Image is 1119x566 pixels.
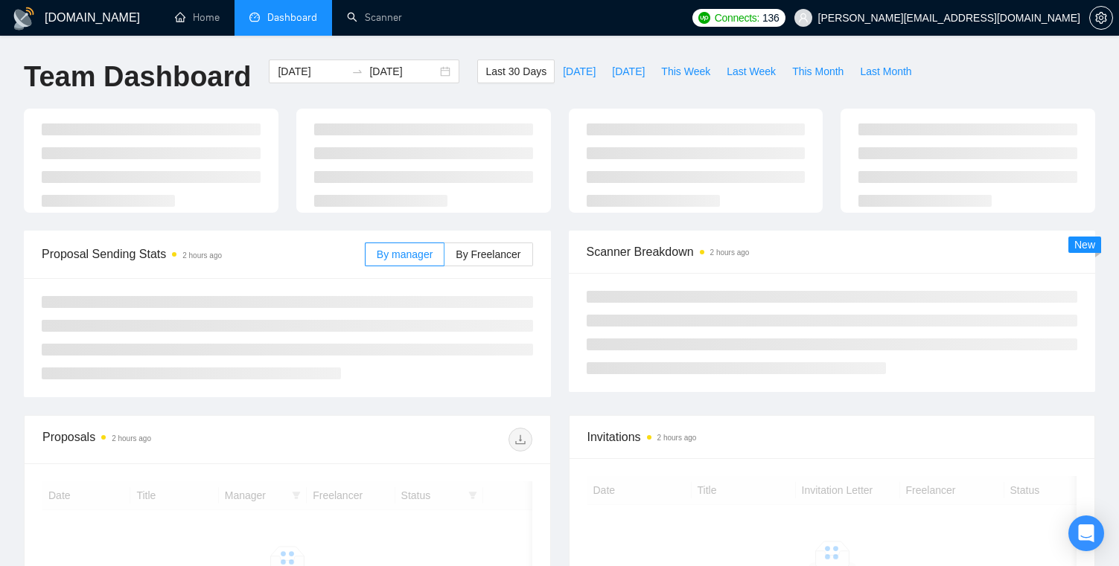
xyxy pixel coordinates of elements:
span: Scanner Breakdown [587,242,1078,261]
span: Last Month [860,63,911,80]
span: [DATE] [612,63,645,80]
span: New [1074,239,1095,251]
button: Last Week [718,60,784,83]
span: By Freelancer [456,248,520,260]
span: By manager [377,248,433,260]
time: 2 hours ago [112,434,151,443]
h1: Team Dashboard [24,60,251,94]
span: setting [1090,12,1112,24]
span: dashboard [249,12,260,22]
span: Dashboard [267,11,317,24]
button: Last Month [852,60,919,83]
div: Proposals [42,428,287,451]
span: Last Week [727,63,776,80]
button: Last 30 Days [477,60,555,83]
span: user [798,13,809,23]
input: End date [369,63,437,80]
a: setting [1089,12,1113,24]
button: [DATE] [555,60,604,83]
button: setting [1089,6,1113,30]
time: 2 hours ago [657,434,697,442]
div: Open Intercom Messenger [1068,515,1104,551]
span: 136 [762,10,779,26]
button: [DATE] [604,60,653,83]
time: 2 hours ago [710,248,750,257]
a: searchScanner [347,11,402,24]
img: upwork-logo.png [698,12,710,24]
button: This Week [653,60,718,83]
button: This Month [784,60,852,83]
span: Connects: [715,10,759,26]
span: Invitations [587,428,1077,446]
span: [DATE] [563,63,596,80]
time: 2 hours ago [182,251,222,260]
span: swap-right [351,65,363,77]
span: to [351,65,363,77]
input: Start date [278,63,345,80]
img: logo [12,7,36,30]
span: Last 30 Days [485,63,546,80]
span: This Month [792,63,844,80]
a: homeHome [175,11,220,24]
span: This Week [661,63,710,80]
span: Proposal Sending Stats [42,245,365,263]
